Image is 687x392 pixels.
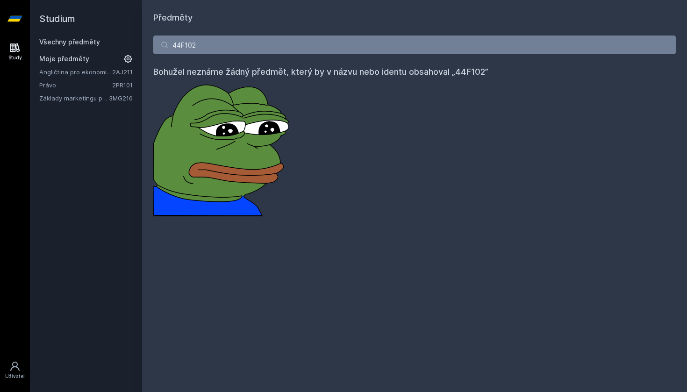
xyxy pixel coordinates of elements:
div: Uživatel [5,373,25,380]
a: 2PR101 [112,81,133,89]
a: 2AJ211 [112,68,133,76]
div: Study [8,54,22,61]
h1: Předměty [153,11,676,24]
a: Základy marketingu pro informatiky a statistiky [39,93,109,103]
a: Angličtina pro ekonomická studia 1 (B2/C1) [39,67,112,77]
img: error_picture.png [153,78,293,216]
a: Study [2,37,28,66]
input: Název nebo ident předmětu… [153,36,676,54]
h4: Bohužel neznáme žádný předmět, který by v názvu nebo identu obsahoval „44F102” [153,65,676,78]
a: Všechny předměty [39,38,100,46]
a: Uživatel [2,356,28,385]
a: 3MG216 [109,94,133,102]
span: Moje předměty [39,54,89,64]
a: Právo [39,80,112,90]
